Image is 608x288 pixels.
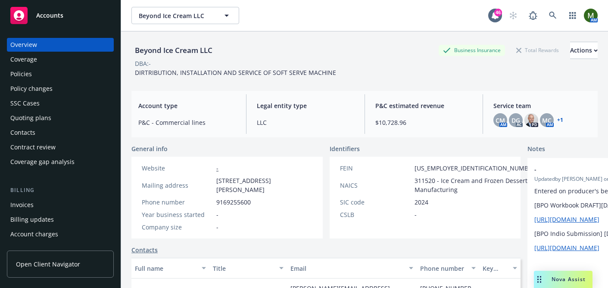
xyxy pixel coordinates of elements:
div: Billing updates [10,213,54,226]
a: Start snowing [505,7,522,24]
div: Quoting plans [10,111,51,125]
button: Actions [570,42,598,59]
a: [URL][DOMAIN_NAME] [534,244,599,252]
button: Full name [131,258,209,279]
div: Mailing address [142,181,213,190]
div: Contacts [10,126,35,139]
div: Coverage gap analysis [10,155,75,169]
div: 46 [494,9,502,16]
div: Phone number [420,264,466,273]
span: Notes [527,144,545,155]
span: 9169255600 [216,198,251,207]
a: Switch app [564,7,581,24]
a: +1 [557,118,563,123]
span: P&C estimated revenue [375,101,473,110]
a: SSC Cases [7,96,114,110]
span: Accounts [36,12,63,19]
a: Contacts [7,126,114,139]
button: Phone number [417,258,479,279]
div: Year business started [142,210,213,219]
div: CSLB [340,210,411,219]
button: Email [287,258,417,279]
a: Contacts [131,245,158,254]
span: - [216,210,218,219]
a: Installment plans [7,242,114,256]
div: Key contact [483,264,508,273]
a: Coverage [7,53,114,66]
a: Account charges [7,227,114,241]
div: Phone number [142,198,213,207]
span: Beyond Ice Cream LLC [139,11,213,20]
button: Beyond Ice Cream LLC [131,7,239,24]
div: Coverage [10,53,37,66]
div: Title [213,264,274,273]
span: Account type [138,101,236,110]
div: Policies [10,67,32,81]
div: Billing [7,186,114,195]
button: Title [209,258,287,279]
div: DBA: - [135,59,151,68]
a: Invoices [7,198,114,212]
a: Billing updates [7,213,114,226]
span: DG [511,116,520,125]
span: Nova Assist [552,276,586,283]
div: Email [290,264,404,273]
a: Search [544,7,561,24]
span: General info [131,144,168,153]
span: - [216,223,218,232]
div: Contract review [10,140,56,154]
span: [STREET_ADDRESS][PERSON_NAME] [216,176,312,194]
span: Service team [493,101,591,110]
div: Total Rewards [512,45,563,56]
span: DIRTRIBUTION, INSTALLATION AND SERVICE OF SOFT SERVE MACHINE [135,68,336,77]
div: Policy changes [10,82,53,96]
div: Drag to move [534,271,545,288]
span: 2024 [415,198,428,207]
span: Identifiers [330,144,360,153]
span: P&C - Commercial lines [138,118,236,127]
a: Policy changes [7,82,114,96]
div: FEIN [340,164,411,173]
span: Legal entity type [257,101,354,110]
div: Beyond Ice Cream LLC [131,45,216,56]
div: Full name [135,264,196,273]
a: Report a Bug [524,7,542,24]
div: SIC code [340,198,411,207]
div: Overview [10,38,37,52]
span: MC [542,116,552,125]
button: Nova Assist [534,271,592,288]
span: $10,728.96 [375,118,473,127]
span: Open Client Navigator [16,260,80,269]
span: [US_EMPLOYER_IDENTIFICATION_NUMBER] [415,164,538,173]
div: Company size [142,223,213,232]
div: Invoices [10,198,34,212]
div: SSC Cases [10,96,40,110]
a: Contract review [7,140,114,154]
img: photo [584,9,598,22]
a: Policies [7,67,114,81]
span: 311520 - Ice Cream and Frozen Dessert Manufacturing [415,176,538,194]
a: Overview [7,38,114,52]
div: Installment plans [10,242,61,256]
div: Website [142,164,213,173]
span: LLC [257,118,354,127]
a: Accounts [7,3,114,28]
a: - [216,164,218,172]
div: NAICS [340,181,411,190]
div: Business Insurance [439,45,505,56]
span: - [415,210,417,219]
a: Coverage gap analysis [7,155,114,169]
button: Key contact [479,258,521,279]
span: CM [496,116,505,125]
img: photo [524,113,538,127]
div: Account charges [10,227,58,241]
a: Quoting plans [7,111,114,125]
a: [URL][DOMAIN_NAME] [534,215,599,223]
